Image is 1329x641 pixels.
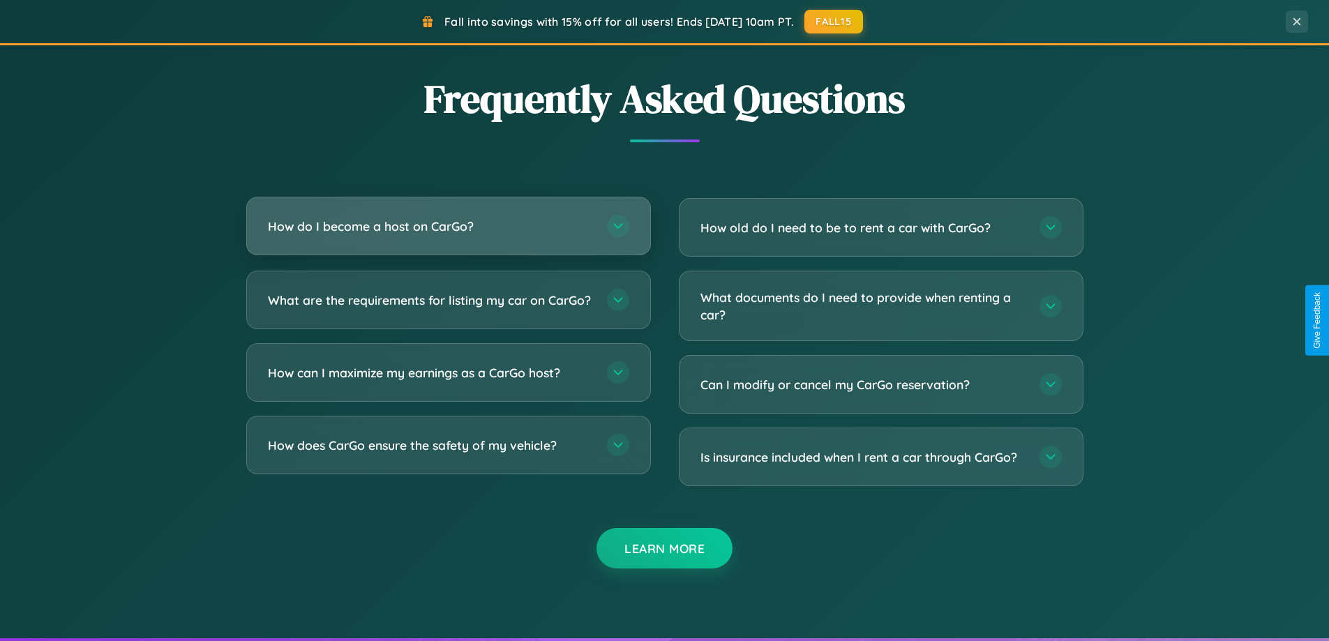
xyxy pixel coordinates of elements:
[268,218,593,235] h3: How do I become a host on CarGo?
[804,10,863,33] button: FALL15
[268,364,593,382] h3: How can I maximize my earnings as a CarGo host?
[1312,292,1322,349] div: Give Feedback
[268,292,593,309] h3: What are the requirements for listing my car on CarGo?
[700,448,1026,466] h3: Is insurance included when I rent a car through CarGo?
[700,376,1026,393] h3: Can I modify or cancel my CarGo reservation?
[700,289,1026,323] h3: What documents do I need to provide when renting a car?
[596,528,733,568] button: Learn More
[700,219,1026,236] h3: How old do I need to be to rent a car with CarGo?
[268,437,593,454] h3: How does CarGo ensure the safety of my vehicle?
[246,72,1083,126] h2: Frequently Asked Questions
[444,15,794,29] span: Fall into savings with 15% off for all users! Ends [DATE] 10am PT.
